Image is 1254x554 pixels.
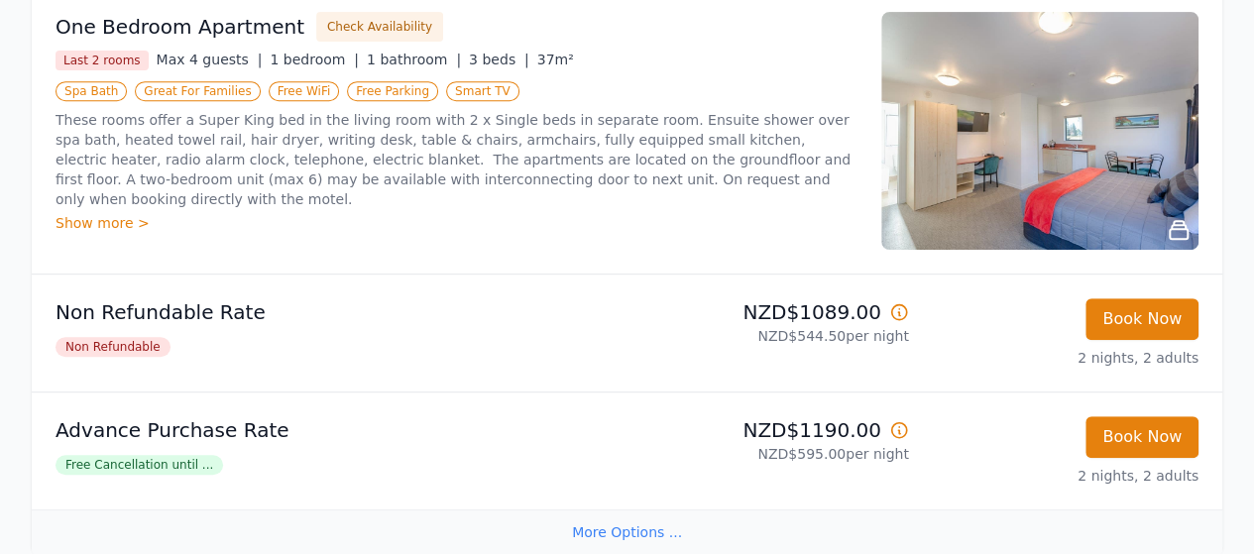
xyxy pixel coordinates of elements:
[367,52,461,67] span: 1 bathroom |
[56,51,149,70] span: Last 2 rooms
[56,337,171,357] span: Non Refundable
[446,81,519,101] span: Smart TV
[269,81,340,101] span: Free WiFi
[635,298,909,326] p: NZD$1089.00
[925,348,1198,368] p: 2 nights, 2 adults
[925,466,1198,486] p: 2 nights, 2 adults
[32,509,1222,554] div: More Options ...
[316,12,443,42] button: Check Availability
[157,52,263,67] span: Max 4 guests |
[347,81,438,101] span: Free Parking
[56,416,620,444] p: Advance Purchase Rate
[270,52,359,67] span: 1 bedroom |
[56,13,304,41] h3: One Bedroom Apartment
[56,455,223,475] span: Free Cancellation until ...
[56,298,620,326] p: Non Refundable Rate
[537,52,574,67] span: 37m²
[635,444,909,464] p: NZD$595.00 per night
[56,110,857,209] p: These rooms offer a Super King bed in the living room with 2 x Single beds in separate room. Ensu...
[56,213,857,233] div: Show more >
[56,81,127,101] span: Spa Bath
[135,81,260,101] span: Great For Families
[635,416,909,444] p: NZD$1190.00
[635,326,909,346] p: NZD$544.50 per night
[469,52,529,67] span: 3 beds |
[1085,298,1198,340] button: Book Now
[1085,416,1198,458] button: Book Now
